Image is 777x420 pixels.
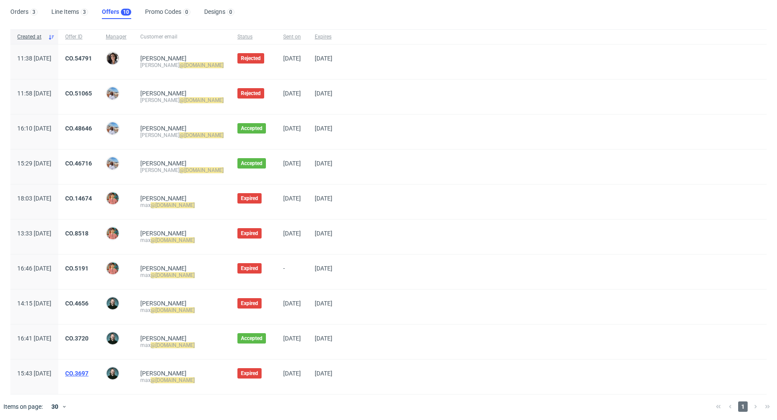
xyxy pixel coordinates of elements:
[17,33,44,41] span: Created at
[17,265,51,272] span: 16:46 [DATE]
[107,367,119,379] img: Janis Englert
[315,160,332,167] span: [DATE]
[241,195,258,202] span: Expired
[107,297,119,309] img: Janis Englert
[241,230,258,237] span: Expired
[315,335,332,342] span: [DATE]
[140,202,224,209] div: max
[140,377,224,384] div: max
[738,401,748,412] span: 1
[17,90,51,97] span: 11:58 [DATE]
[140,55,186,62] a: [PERSON_NAME]
[180,167,224,173] mark: @[DOMAIN_NAME]
[241,125,262,132] span: Accepted
[283,90,301,97] span: [DATE]
[140,125,186,132] a: [PERSON_NAME]
[83,9,86,15] div: 3
[17,160,51,167] span: 15:29 [DATE]
[17,335,51,342] span: 16:41 [DATE]
[65,33,92,41] span: Offer ID
[151,342,195,348] mark: @[DOMAIN_NAME]
[140,167,224,174] div: [PERSON_NAME]
[65,230,88,237] a: CO.8518
[315,230,332,237] span: [DATE]
[106,33,126,41] span: Manager
[65,195,92,202] a: CO.14674
[107,227,119,239] img: Maciej Skoczyński
[315,33,332,41] span: Expires
[315,370,332,377] span: [DATE]
[204,5,234,19] a: Designs0
[283,125,301,132] span: [DATE]
[51,5,88,19] a: Line Items3
[237,33,269,41] span: Status
[151,272,195,278] mark: @[DOMAIN_NAME]
[3,402,43,411] span: Items on page:
[283,160,301,167] span: [DATE]
[123,9,129,15] div: 10
[140,335,186,342] a: [PERSON_NAME]
[241,90,261,97] span: Rejected
[107,87,119,99] img: Marta Kozłowska
[140,265,186,272] a: [PERSON_NAME]
[140,230,186,237] a: [PERSON_NAME]
[107,192,119,204] img: Maciej Skoczyński
[315,195,332,202] span: [DATE]
[315,90,332,97] span: [DATE]
[151,307,195,313] mark: @[DOMAIN_NAME]
[151,237,195,243] mark: @[DOMAIN_NAME]
[65,125,92,132] a: CO.48646
[65,90,92,97] a: CO.51065
[102,5,131,19] a: Offers10
[180,132,224,138] mark: @[DOMAIN_NAME]
[140,370,186,377] a: [PERSON_NAME]
[65,55,92,62] a: CO.54791
[32,9,35,15] div: 3
[145,5,190,19] a: Promo Codes0
[283,230,301,237] span: [DATE]
[283,335,301,342] span: [DATE]
[151,202,195,208] mark: @[DOMAIN_NAME]
[241,300,258,307] span: Expired
[283,195,301,202] span: [DATE]
[283,265,301,279] span: -
[140,62,224,69] div: [PERSON_NAME]
[140,237,224,244] div: max
[180,62,224,68] mark: @[DOMAIN_NAME]
[140,300,186,307] a: [PERSON_NAME]
[107,52,119,64] img: Moreno Martinez Cristina
[283,33,301,41] span: Sent on
[315,300,332,307] span: [DATE]
[140,97,224,104] div: [PERSON_NAME]
[241,370,258,377] span: Expired
[65,300,88,307] a: CO.4656
[283,370,301,377] span: [DATE]
[17,125,51,132] span: 16:10 [DATE]
[241,335,262,342] span: Accepted
[283,55,301,62] span: [DATE]
[315,265,332,272] span: [DATE]
[241,55,261,62] span: Rejected
[185,9,188,15] div: 0
[241,160,262,167] span: Accepted
[140,132,224,139] div: [PERSON_NAME]
[10,5,38,19] a: Orders3
[17,370,51,377] span: 15:43 [DATE]
[241,265,258,272] span: Expired
[140,342,224,349] div: max
[107,122,119,134] img: Marta Kozłowska
[315,125,332,132] span: [DATE]
[17,230,51,237] span: 13:33 [DATE]
[65,335,88,342] a: CO.3720
[107,332,119,344] img: Janis Englert
[140,272,224,279] div: max
[229,9,232,15] div: 0
[140,160,186,167] a: [PERSON_NAME]
[65,265,88,272] a: CO.5191
[140,33,224,41] span: Customer email
[140,307,224,314] div: max
[315,55,332,62] span: [DATE]
[283,300,301,307] span: [DATE]
[46,401,62,413] div: 30
[17,300,51,307] span: 14:15 [DATE]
